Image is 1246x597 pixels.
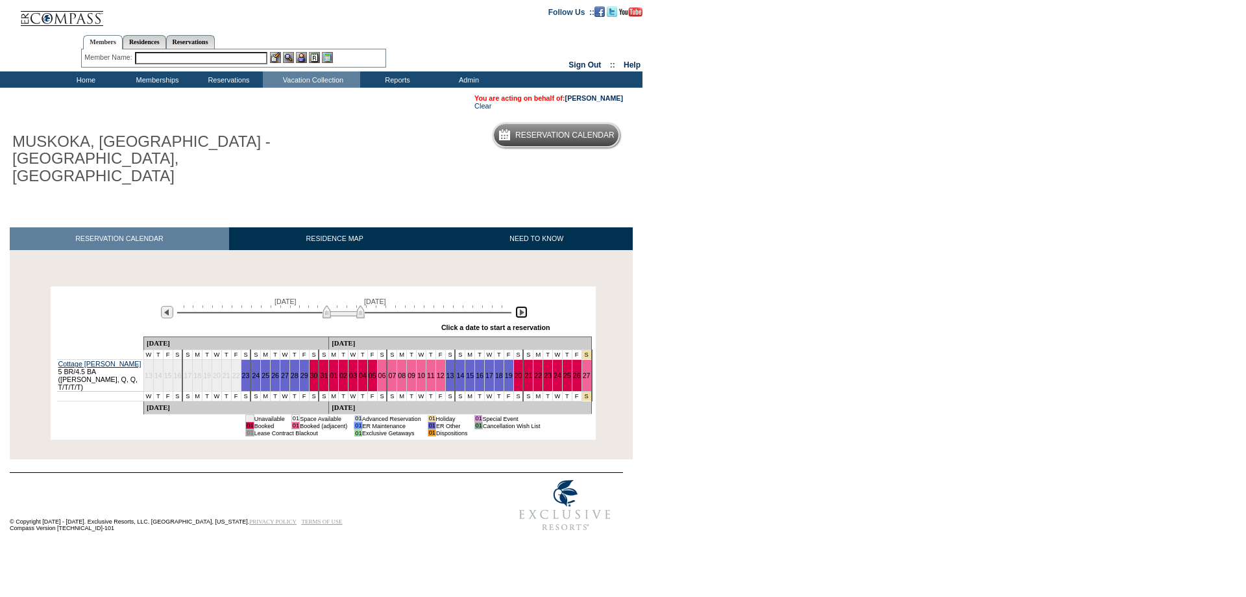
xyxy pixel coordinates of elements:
td: M [397,350,407,360]
td: 01 [291,415,299,422]
a: PRIVACY POLICY [249,518,297,525]
td: Holiday [436,415,468,422]
td: Admin [432,71,503,88]
td: M [193,350,202,360]
td: M [533,392,543,401]
td: Advanced Reservation [362,415,421,422]
a: 12 [437,372,445,379]
td: 5 BR/4.5 BA ([PERSON_NAME], Q, Q, T/T/T/T) [57,360,144,392]
td: F [163,350,173,360]
a: Reservations [166,35,215,49]
td: M [329,392,339,401]
a: Subscribe to our YouTube Channel [619,7,642,15]
h5: Reservation Calendar [515,131,615,140]
td: M [533,350,543,360]
td: Special Event [482,415,540,422]
td: T [339,392,348,401]
td: 01 [354,429,362,437]
a: Clear [474,102,491,110]
td: T [358,392,367,401]
td: T [494,392,504,401]
a: 02 [339,372,347,379]
td: W [417,392,426,401]
td: T [221,392,231,401]
td: 20 [212,360,221,392]
td: Space Available [300,415,348,422]
td: F [299,350,309,360]
td: 01 [428,422,435,429]
td: S [387,350,397,360]
a: 10 [417,372,425,379]
td: S [182,392,192,401]
td: T [153,350,163,360]
td: S [455,350,465,360]
td: 01 [246,422,254,429]
td: S [377,350,387,360]
td: W [143,350,153,360]
td: T [494,350,504,360]
td: Reservations [191,71,263,88]
td: W [553,350,563,360]
td: F [435,350,445,360]
a: 14 [456,372,464,379]
td: S [241,350,250,360]
td: T [562,350,572,360]
td: [DATE] [329,337,592,350]
td: F [367,392,377,401]
div: Member Name: [84,52,134,63]
a: TERMS OF USE [302,518,343,525]
td: Dispositions [436,429,468,437]
td: 01 [474,415,482,422]
td: T [407,350,417,360]
td: Unavailable [254,415,285,422]
a: 21 [524,372,532,379]
td: ER Maintenance [362,422,421,429]
a: 29 [300,372,308,379]
td: S [513,350,523,360]
td: W [348,350,358,360]
td: W [280,350,290,360]
a: [PERSON_NAME] [565,94,623,102]
a: 07 [388,372,396,379]
a: 18 [495,372,503,379]
td: F [572,392,581,401]
a: 22 [534,372,542,379]
a: 01 [330,372,337,379]
td: T [153,392,163,401]
td: Exclusive Getaways [362,429,421,437]
td: W [212,392,221,401]
td: W [485,392,495,401]
td: T [543,350,553,360]
span: [DATE] [275,298,297,305]
td: S [250,392,260,401]
td: 01 [246,415,254,422]
td: T [562,392,572,401]
span: You are acting on behalf of: [474,94,623,102]
a: 06 [378,372,386,379]
td: 01 [354,415,362,422]
a: 20 [515,372,522,379]
a: 26 [271,372,279,379]
td: F [163,392,173,401]
a: 28 [291,372,299,379]
td: S [523,350,533,360]
td: Home [49,71,120,88]
td: W [417,350,426,360]
td: S [455,392,465,401]
a: 09 [408,372,415,379]
td: T [271,392,280,401]
span: [DATE] [364,298,386,305]
td: 15 [163,360,173,392]
td: © Copyright [DATE] - [DATE]. Exclusive Resorts, LLC. [GEOGRAPHIC_DATA], [US_STATE]. Compass Versi... [10,474,464,539]
td: 01 [354,422,362,429]
a: Sign Out [568,60,601,70]
td: W [212,350,221,360]
a: 17 [485,372,493,379]
td: F [299,392,309,401]
a: NEED TO KNOW [440,227,633,250]
td: ER Other [436,422,468,429]
td: T [475,392,485,401]
td: T [358,350,367,360]
td: 13 [143,360,153,392]
td: M [261,350,271,360]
